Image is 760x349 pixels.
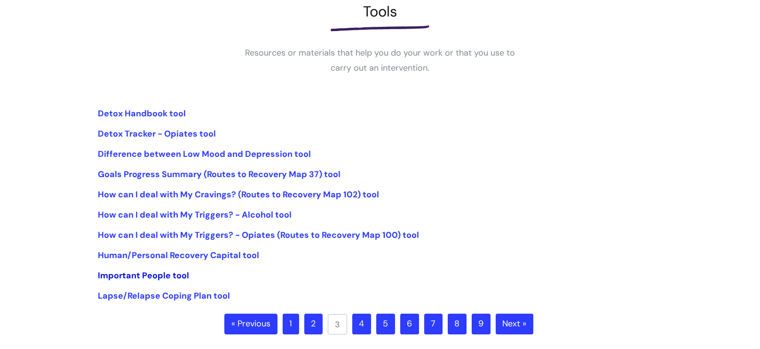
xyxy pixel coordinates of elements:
p: Resources or materials that help you do your work or that you use to carry out an intervention. [239,45,521,76]
a: 6 [400,314,419,334]
a: 7 [424,314,443,334]
a: Goals Progress Summary (Routes to Recovery Map 37) tool [98,169,340,180]
h1: Tools [98,3,662,20]
a: Detox Tracker - Opiates tool [98,128,216,139]
a: Important People tool [98,270,189,281]
a: Human/Personal Recovery Capital tool [98,250,259,261]
a: « Previous [224,314,277,334]
a: Difference between Low Mood and Depression tool [98,148,311,160]
a: How can I deal with My Triggers? - Opiates (Routes to Recovery Map 100) tool [98,229,419,241]
a: 9 [472,314,491,334]
a: How can I deal with My Cravings? (Routes to Recovery Map 102) tool [98,189,379,200]
a: Next » [496,314,533,334]
a: How can I deal with My Triggers? - Alcohol tool [98,209,292,220]
a: 1 [283,314,299,334]
a: Lapse/Relapse Coping Plan tool [98,290,230,301]
a: 8 [448,314,467,334]
a: 2 [304,314,323,334]
a: 3 [328,314,347,334]
a: Detox Handbook tool [98,108,186,119]
a: 5 [376,314,395,334]
a: 4 [352,314,371,334]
